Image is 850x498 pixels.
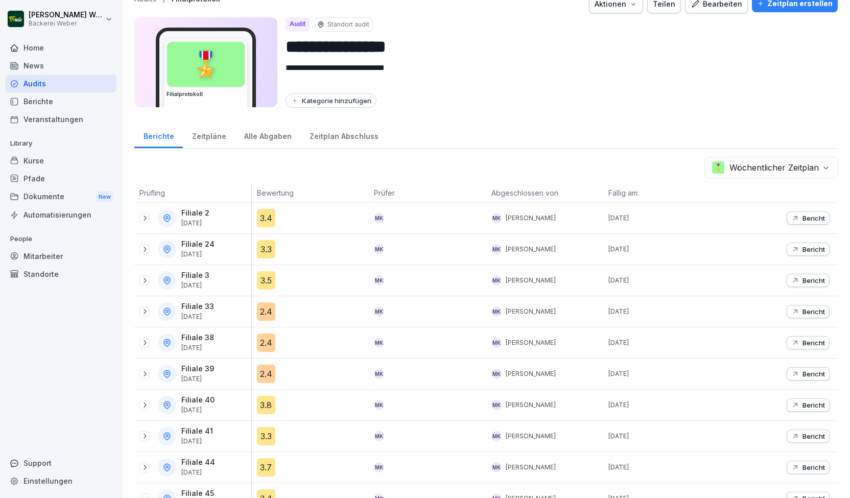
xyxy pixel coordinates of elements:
button: Bericht [787,430,830,443]
button: Bericht [787,274,830,287]
div: 3.4 [257,209,275,227]
div: 3.3 [257,427,275,445]
p: Library [5,135,116,152]
div: MK [491,306,502,317]
p: Bericht [802,370,825,378]
a: Audits [5,75,116,92]
a: Zeitplan Abschluss [300,122,387,148]
div: MK [374,213,384,223]
p: Filiale 24 [181,240,215,249]
div: 3.5 [257,271,275,290]
div: MK [491,369,502,379]
p: [DATE] [608,369,721,378]
p: Standort audit [327,20,369,29]
p: [DATE] [181,375,214,383]
p: Filiale 2 [181,209,209,218]
p: Bäckerei Weber [29,20,103,27]
p: Filiale 39 [181,365,214,373]
p: Filiale 38 [181,334,214,342]
div: MK [491,462,502,472]
p: [DATE] [181,407,215,414]
p: [DATE] [608,338,721,347]
button: Bericht [787,398,830,412]
div: Support [5,454,116,472]
p: People [5,231,116,247]
div: MK [491,431,502,441]
a: News [5,57,116,75]
div: MK [374,338,384,348]
button: Bericht [787,243,830,256]
div: MK [491,400,502,410]
p: [DATE] [181,282,209,289]
p: Bericht [802,276,825,284]
p: [PERSON_NAME] [506,307,556,316]
th: Prüfer [369,183,486,203]
div: Automatisierungen [5,206,116,224]
p: [DATE] [181,313,214,320]
p: [DATE] [181,251,215,258]
p: [DATE] [608,276,721,285]
a: Zeitpläne [183,122,235,148]
button: Bericht [787,367,830,381]
p: Bewertung [257,187,364,198]
p: [PERSON_NAME] [506,400,556,410]
div: 3.7 [257,458,275,477]
div: MK [374,400,384,410]
p: Filiale 33 [181,302,214,311]
a: Pfade [5,170,116,187]
a: Mitarbeiter [5,247,116,265]
a: Berichte [5,92,116,110]
p: Bericht [802,307,825,316]
a: DokumenteNew [5,187,116,206]
p: [DATE] [608,214,721,223]
p: Filiale 40 [181,396,215,405]
p: [DATE] [181,220,209,227]
div: MK [374,369,384,379]
div: MK [374,244,384,254]
a: Veranstaltungen [5,110,116,128]
p: Filiale 41 [181,427,213,436]
p: Bericht [802,339,825,347]
a: Einstellungen [5,472,116,490]
button: Bericht [787,211,830,225]
a: Alle Abgaben [235,122,300,148]
p: [DATE] [181,438,213,445]
div: 3.3 [257,240,275,258]
p: Filiale 3 [181,271,209,280]
div: MK [491,275,502,286]
h3: Filialprotokoll [167,90,245,98]
div: Kurse [5,152,116,170]
p: Filiale 45 [181,489,214,498]
div: Kategorie hinzufügen [291,97,371,105]
p: [DATE] [608,245,721,254]
p: [PERSON_NAME] [506,245,556,254]
div: 2.4 [257,302,275,321]
div: 3.8 [257,396,275,414]
a: Home [5,39,116,57]
th: Fällig am: [603,183,721,203]
div: 2.4 [257,334,275,352]
p: Abgeschlossen von [491,187,599,198]
div: MK [491,338,502,348]
div: Standorte [5,265,116,283]
div: MK [491,244,502,254]
p: [DATE] [608,463,721,472]
p: [DATE] [181,469,215,476]
div: Berichte [134,122,183,148]
p: [PERSON_NAME] [506,276,556,285]
button: Bericht [787,336,830,349]
button: Bericht [787,305,830,318]
p: [PERSON_NAME] [506,463,556,472]
div: MK [491,213,502,223]
button: Bericht [787,461,830,474]
div: Dokumente [5,187,116,206]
